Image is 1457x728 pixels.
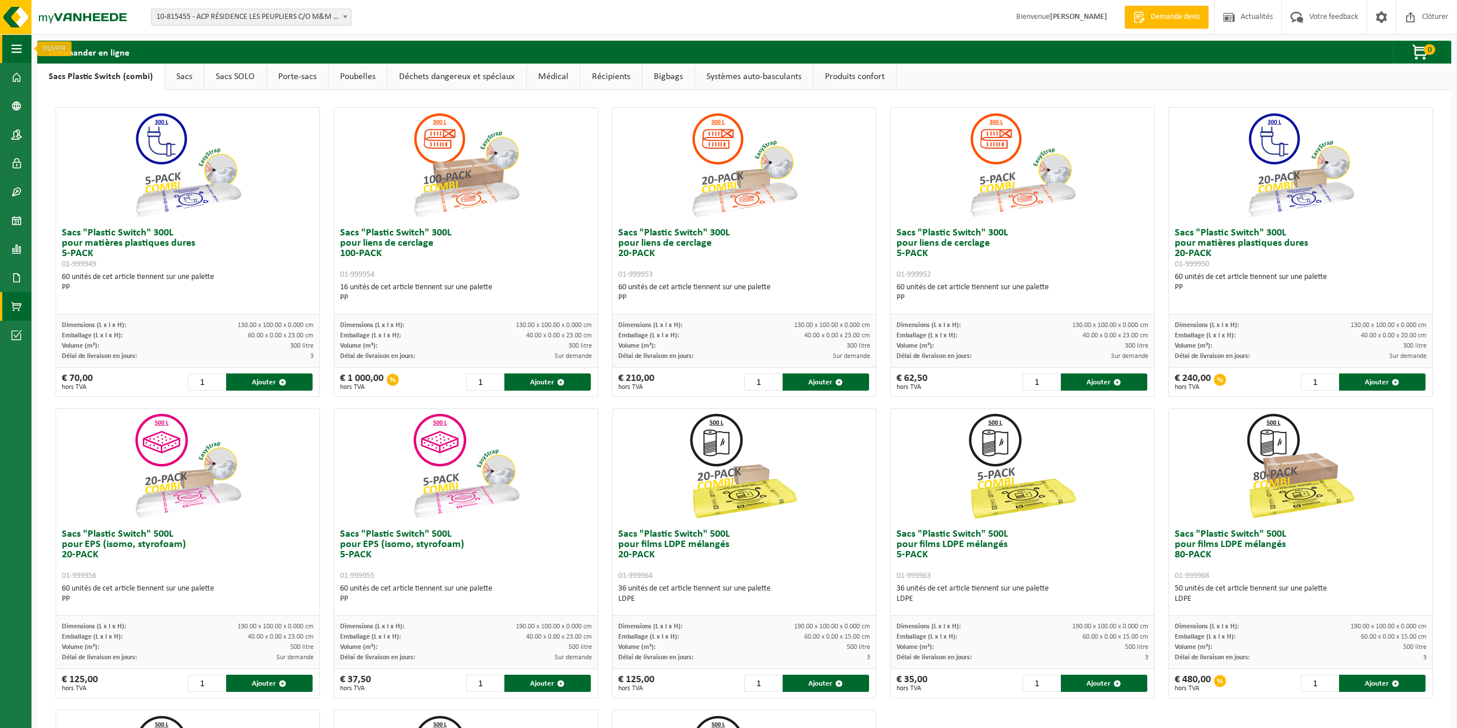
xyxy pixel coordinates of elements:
span: 60.00 x 0.00 x 15.00 cm [1083,633,1148,640]
span: 60.00 x 0.00 x 23.00 cm [248,332,314,339]
a: Demande devis [1124,6,1209,29]
span: Volume (m³): [62,644,99,651]
h2: Commander en ligne [37,41,141,63]
h3: Sacs "Plastic Switch" 500L pour films LDPE mélangés 20-PACK [618,529,870,581]
span: Sur demande [1389,353,1427,360]
span: 01-999963 [897,572,931,580]
span: 01-999955 [340,572,374,580]
span: hors TVA [897,384,927,391]
span: hors TVA [618,384,654,391]
span: 01-999953 [618,270,653,279]
span: Emballage (L x l x H): [340,332,401,339]
span: 01-999950 [1175,260,1209,269]
input: 1 [1022,675,1060,692]
div: 50 unités de cet article tiennent sur une palette [1175,584,1427,604]
span: Sur demande [1111,353,1148,360]
img: 01-999953 [687,108,801,222]
span: 01-999968 [1175,572,1209,580]
span: 01-999952 [897,270,931,279]
div: PP [62,282,314,293]
h3: Sacs "Plastic Switch" 300L pour liens de cerclage 100-PACK [340,228,592,280]
button: Ajouter [1061,675,1147,692]
span: Demande devis [1148,11,1203,23]
div: LDPE [618,594,870,604]
span: 130.00 x 100.00 x 0.000 cm [516,322,592,329]
span: 130.00 x 100.00 x 0.000 cm [238,322,314,329]
a: Déchets dangereux et spéciaux [388,64,526,90]
img: 01-999964 [687,409,801,524]
div: 60 unités de cet article tiennent sur une palette [62,584,314,604]
button: Ajouter [226,373,313,391]
span: 500 litre [847,644,870,651]
button: Ajouter [504,675,591,692]
span: Volume (m³): [618,343,656,349]
span: 190.00 x 100.00 x 0.000 cm [516,623,592,630]
span: 40.00 x 0.00 x 20.00 cm [1361,332,1427,339]
span: Volume (m³): [62,343,99,349]
h3: Sacs "Plastic Switch" 500L pour EPS (isomo, styrofoam) 20-PACK [62,529,314,581]
span: 40.00 x 0.00 x 23.00 cm [526,332,592,339]
div: PP [897,293,1148,303]
span: Volume (m³): [618,644,656,651]
button: Ajouter [1061,373,1147,391]
img: 01-999954 [409,108,523,222]
span: hors TVA [897,685,927,692]
button: Ajouter [783,675,869,692]
span: 3 [1423,654,1427,661]
div: € 125,00 [62,675,98,692]
a: Sacs [165,64,204,90]
h3: Sacs "Plastic Switch" 500L pour films LDPE mélangés 5-PACK [897,529,1148,581]
span: Dimensions (L x l x H): [340,322,404,329]
div: PP [62,594,314,604]
strong: [PERSON_NAME] [1050,13,1107,21]
span: 01-999949 [62,260,96,269]
span: Emballage (L x l x H): [1175,332,1235,339]
div: € 62,50 [897,373,927,391]
span: 190.00 x 100.00 x 0.000 cm [238,623,314,630]
span: hors TVA [1175,685,1211,692]
div: PP [618,293,870,303]
span: 300 litre [847,343,870,349]
a: Récipients [581,64,642,90]
a: Médical [527,64,580,90]
span: 60.00 x 0.00 x 15.00 cm [1361,633,1427,640]
span: Volume (m³): [1175,343,1212,349]
span: Dimensions (L x l x H): [618,322,682,329]
h3: Sacs "Plastic Switch" 500L pour EPS (isomo, styrofoam) 5-PACK [340,529,592,581]
img: 01-999956 [131,409,245,524]
span: Sur demande [277,654,314,661]
div: PP [340,293,592,303]
span: 10-815455 - ACP RÉSIDENCE LES PEUPLIERS C/O M&M IMMO - MONS [151,9,352,26]
span: Emballage (L x l x H): [1175,633,1235,640]
span: Sur demande [833,353,870,360]
span: Dimensions (L x l x H): [1175,322,1239,329]
a: Systèmes auto-basculants [695,64,813,90]
div: € 210,00 [618,373,654,391]
span: Emballage (L x l x H): [62,633,123,640]
button: Ajouter [1339,675,1426,692]
span: Délai de livraison en jours: [897,654,972,661]
input: 1 [188,373,225,391]
span: Volume (m³): [340,644,377,651]
span: 130.00 x 100.00 x 0.000 cm [794,322,870,329]
span: Délai de livraison en jours: [618,353,693,360]
span: 300 litre [1403,343,1427,349]
input: 1 [1301,373,1338,391]
span: Volume (m³): [1175,644,1212,651]
span: Emballage (L x l x H): [62,332,123,339]
button: Ajouter [1339,373,1426,391]
div: PP [1175,282,1427,293]
div: 60 unités de cet article tiennent sur une palette [897,282,1148,303]
span: Emballage (L x l x H): [618,332,679,339]
span: Emballage (L x l x H): [340,633,401,640]
span: 500 litre [568,644,592,651]
button: Ajouter [783,373,869,391]
span: Emballage (L x l x H): [618,633,679,640]
span: 190.00 x 100.00 x 0.000 cm [1351,623,1427,630]
h3: Sacs "Plastic Switch" 300L pour matières plastiques dures 20-PACK [1175,228,1427,269]
div: 60 unités de cet article tiennent sur une palette [1175,272,1427,293]
h3: Sacs "Plastic Switch" 300L pour liens de cerclage 5-PACK [897,228,1148,280]
a: Sacs Plastic Switch (combi) [37,64,164,90]
span: 190.00 x 100.00 x 0.000 cm [1072,623,1148,630]
span: Dimensions (L x l x H): [897,322,961,329]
